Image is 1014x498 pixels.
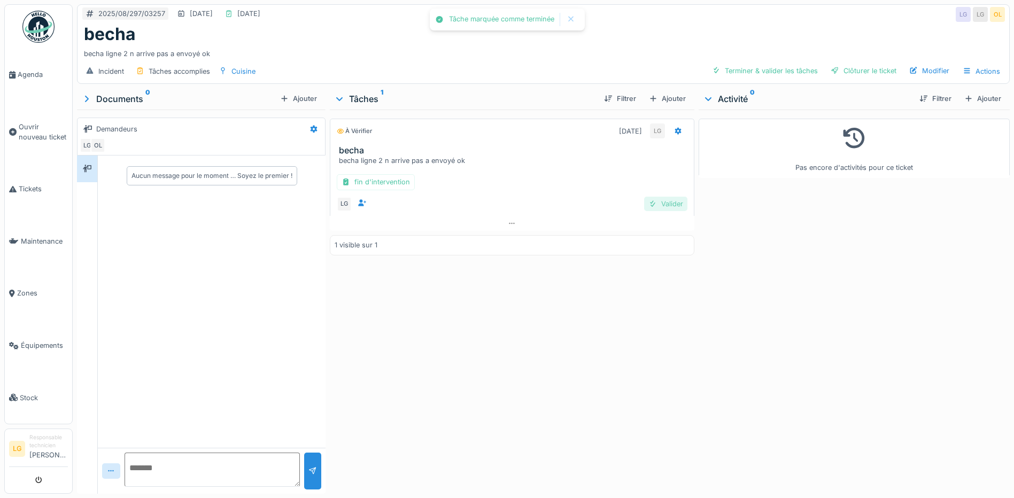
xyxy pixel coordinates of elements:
span: Tickets [19,184,68,194]
div: Modifier [905,64,954,78]
div: becha ligne 2 n arrive pas a envoyé ok [339,155,690,166]
sup: 0 [750,92,755,105]
div: Tâches [334,92,595,105]
div: Aucun message pour le moment … Soyez le premier ! [131,171,292,181]
div: Terminer & valider les tâches [708,64,822,78]
span: Ouvrir nouveau ticket [19,122,68,142]
a: Ouvrir nouveau ticket [5,101,72,164]
div: Activité [703,92,911,105]
div: fin d'intervention [337,174,415,190]
a: Zones [5,267,72,320]
div: [DATE] [237,9,260,19]
div: 1 visible sur 1 [335,240,377,250]
div: Valider [644,197,687,211]
span: Agenda [18,69,68,80]
div: Ajouter [276,91,321,106]
a: Tickets [5,163,72,215]
a: Stock [5,371,72,424]
div: [DATE] [619,126,642,136]
div: Actions [958,64,1005,79]
div: LG [956,7,971,22]
div: LG [650,123,665,138]
div: LG [80,138,95,153]
div: becha ligne 2 n arrive pas a envoyé ok [84,44,1003,59]
sup: 1 [381,92,383,105]
a: Agenda [5,49,72,101]
span: Stock [20,393,68,403]
div: Ajouter [960,91,1005,106]
div: Documents [81,92,276,105]
div: Cuisine [231,66,256,76]
div: Ajouter [645,91,690,106]
div: OL [90,138,105,153]
span: Maintenance [21,236,68,246]
li: LG [9,441,25,457]
div: LG [973,7,988,22]
span: Zones [17,288,68,298]
div: Filtrer [915,91,956,106]
a: Équipements [5,320,72,372]
div: 2025/08/297/03257 [98,9,165,19]
div: Incident [98,66,124,76]
a: Maintenance [5,215,72,268]
div: Responsable technicien [29,433,68,450]
div: [DATE] [190,9,213,19]
div: OL [990,7,1005,22]
li: [PERSON_NAME] [29,433,68,464]
div: Tâche marquée comme terminée [449,15,554,24]
a: LG Responsable technicien[PERSON_NAME] [9,433,68,467]
div: Clôturer le ticket [826,64,901,78]
div: Tâches accomplies [149,66,210,76]
div: À vérifier [337,127,372,136]
div: LG [337,197,352,212]
div: Pas encore d'activités pour ce ticket [706,123,1003,173]
img: Badge_color-CXgf-gQk.svg [22,11,55,43]
sup: 0 [145,92,150,105]
span: Équipements [21,340,68,351]
h3: becha [339,145,690,155]
div: Demandeurs [96,124,137,134]
div: Filtrer [600,91,640,106]
h1: becha [84,24,136,44]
